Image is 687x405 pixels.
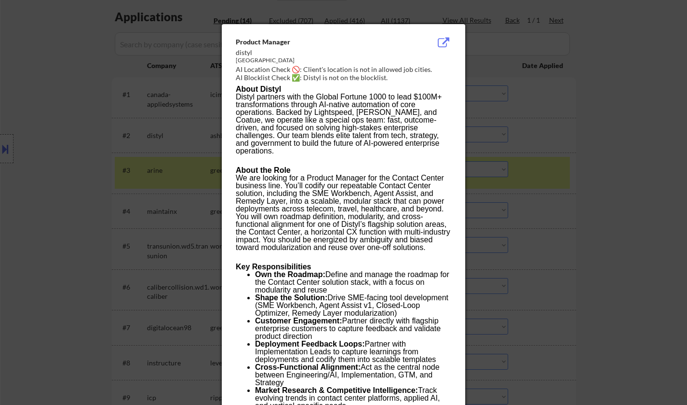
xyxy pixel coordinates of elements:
[255,317,451,340] p: Partner directly with flagship enterprise customers to capture feedback and validate product dire...
[255,317,342,325] strong: Customer Engagement:
[255,270,325,279] strong: Own the Roadmap:
[236,93,451,155] p: Distyl partners with the Global Fortune 1000 to lead $100M+ transformations through AI-native aut...
[236,174,451,213] p: We are looking for a Product Manager for the Contact Center business line. You’ll codify our repe...
[255,340,451,363] p: Partner with Implementation Leads to capture learnings from deployments and codify them into scal...
[236,37,403,47] div: Product Manager
[255,386,418,394] strong: Market Research & Competitive Intelligence:
[236,166,291,174] strong: About the Role
[255,293,327,302] strong: Shape the Solution:
[255,271,451,294] p: Define and manage the roadmap for the Contact Center solution stack, with a focus on modularity a...
[255,340,365,348] strong: Deployment Feedback Loops:
[236,48,403,57] div: distyl
[236,56,403,65] div: [GEOGRAPHIC_DATA]
[236,73,455,83] div: AI Blocklist Check ✅: Distyl is not on the blocklist.
[236,213,451,251] p: You will own roadmap definition, modularity, and cross-functional alignment for one of Distyl’s f...
[255,363,361,371] strong: Cross-Functional Alignment:
[236,85,281,93] strong: About Distyl
[255,294,451,317] p: Drive SME-facing tool development (SME Workbench, Agent Assist v1, Closed-Loop Optimizer, Remedy ...
[236,65,455,74] div: AI Location Check 🚫: Client's location is not in allowed job cities.
[236,263,311,271] strong: Key Responsibilities
[255,363,451,387] p: Act as the central node between Engineering/AI, Implementation, GTM, and Strategy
